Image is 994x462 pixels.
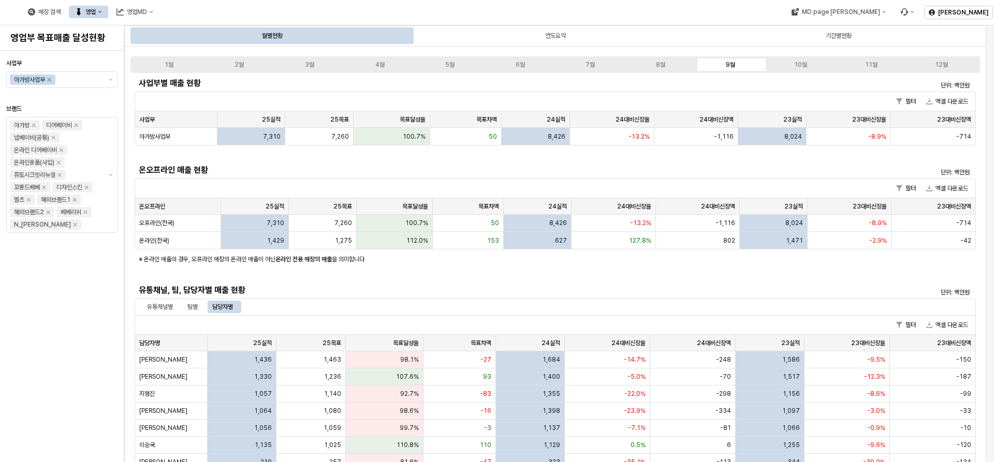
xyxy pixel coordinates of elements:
div: 5월 [445,61,455,68]
span: -33 [960,407,971,415]
div: 연도요약 [545,29,566,42]
span: 23대비신장액 [937,115,971,124]
span: 24대비신장율 [617,202,651,211]
div: N_[PERSON_NAME] [14,219,71,230]
div: 영업 [85,8,96,16]
div: Remove 베베리쉬 [83,210,87,214]
div: Remove 엘츠 [26,198,31,202]
span: 1,255 [783,441,800,449]
span: 100.7% [403,132,426,141]
div: Remove 퓨토시크릿리뉴얼 [57,173,62,177]
span: 1,236 [324,372,341,381]
span: -714 [956,219,971,227]
span: -23.9% [624,407,646,415]
span: -13.2% [630,219,651,227]
span: 1,137 [543,424,560,432]
span: -9.6% [867,441,885,449]
span: 23대비신장액 [937,202,971,211]
span: 7,310 [263,132,281,141]
div: 디자인스킨 [56,182,82,192]
div: 영업 [69,6,108,18]
span: 153 [487,236,499,245]
button: 엑셀 다운로드 [922,319,972,331]
span: 25실적 [262,115,281,124]
span: 이승국 [139,441,155,449]
span: -13.2% [628,132,650,141]
span: -2.9% [869,236,887,245]
span: 25실적 [253,339,272,347]
label: 11월 [836,60,907,69]
span: 목표달성율 [400,115,426,124]
div: Remove 아가방 [32,123,36,127]
span: -334 [715,407,731,415]
span: -5.0% [627,372,646,381]
span: 1,129 [544,441,560,449]
span: 23실적 [781,339,800,347]
span: 8,024 [784,132,802,141]
span: 1,056 [254,424,272,432]
div: 12월 [935,61,948,68]
span: 1,436 [254,355,272,364]
div: 유통채널별 [147,301,173,313]
span: 목표차액 [478,202,499,211]
button: 엑셀 다운로드 [922,182,972,195]
span: -150 [956,355,971,364]
span: -99 [960,390,971,398]
span: -12.3% [864,372,885,381]
div: 9월 [726,61,735,68]
span: 100.7% [405,219,428,227]
span: 50 [489,132,497,141]
span: 목표달성율 [393,339,419,347]
span: 24실적 [548,202,567,211]
span: 24대비신장액 [699,115,734,124]
span: -70 [720,372,731,381]
label: 2월 [204,60,275,69]
span: 24대비신장액 [701,202,735,211]
div: 팀별 [181,301,204,313]
span: 1,025 [324,441,341,449]
div: 담당자별 [212,301,233,313]
label: 3월 [274,60,345,69]
label: 1월 [134,60,204,69]
span: -120 [957,441,971,449]
div: Remove 아가방사업부 [47,78,51,82]
span: 23대비신장율 [851,339,885,347]
div: 기간별현황 [826,29,852,42]
h4: 영업부 목표매출 달성현황 [10,33,113,43]
span: 1,517 [783,372,800,381]
span: -248 [716,355,731,364]
button: 엑셀 다운로드 [922,95,972,108]
h5: 온오프라인 매출 현황 [139,165,762,175]
div: 6월 [516,61,525,68]
div: 팀별 [187,301,198,313]
div: Remove 해외브랜드1 [72,198,77,202]
div: Remove 꼬똥드베베 [42,185,46,189]
span: 802 [723,236,735,245]
div: 아가방사업부 [14,74,45,85]
button: 매장 검색 [22,6,67,18]
div: Remove 디어베이비 [74,123,78,127]
label: 5월 [415,60,485,69]
span: 1,429 [267,236,284,245]
div: 기간별현황 [698,27,979,44]
span: 1,097 [782,407,800,415]
span: [PERSON_NAME] [139,372,187,381]
span: 1,135 [255,441,272,449]
span: -0.9% [867,424,885,432]
span: 1,400 [543,372,560,381]
span: 목표차액 [476,115,497,124]
span: 1,064 [254,407,272,415]
p: 단위: 백만원 [772,168,970,177]
span: 목표달성율 [402,202,428,211]
span: 25목표 [323,339,341,347]
button: 제안 사항 표시 [105,72,117,87]
div: 연도요약 [415,27,696,44]
label: 7월 [555,60,625,69]
span: -8.6% [867,390,885,398]
div: 퓨토시크릿리뉴얼 [14,170,55,180]
span: -3 [484,424,491,432]
span: -22.0% [624,390,646,398]
span: 112.0% [406,236,428,245]
span: 99.7% [400,424,419,432]
span: -10 [960,424,971,432]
